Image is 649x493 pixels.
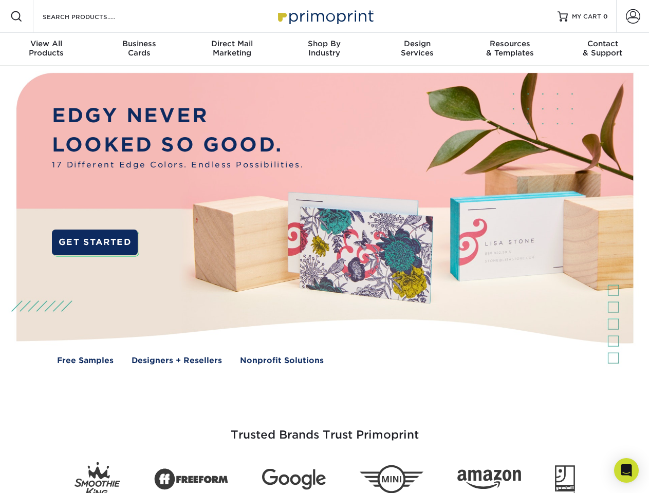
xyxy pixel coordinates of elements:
img: Google [262,469,326,490]
span: 17 Different Edge Colors. Endless Possibilities. [52,159,304,171]
img: Goodwill [555,465,575,493]
div: & Support [557,39,649,58]
h3: Trusted Brands Trust Primoprint [24,404,625,454]
a: Designers + Resellers [132,355,222,367]
a: GET STARTED [52,230,138,255]
span: 0 [603,13,608,20]
span: Business [92,39,185,48]
div: Cards [92,39,185,58]
a: DesignServices [371,33,463,66]
div: Open Intercom Messenger [614,458,639,483]
a: Free Samples [57,355,114,367]
div: Industry [278,39,370,58]
div: & Templates [463,39,556,58]
span: Design [371,39,463,48]
input: SEARCH PRODUCTS..... [42,10,142,23]
span: Resources [463,39,556,48]
img: Primoprint [273,5,376,27]
p: LOOKED SO GOOD. [52,130,304,160]
span: Contact [557,39,649,48]
span: MY CART [572,12,601,21]
span: Direct Mail [186,39,278,48]
a: Shop ByIndustry [278,33,370,66]
a: BusinessCards [92,33,185,66]
div: Marketing [186,39,278,58]
a: Resources& Templates [463,33,556,66]
img: Amazon [457,470,521,489]
div: Services [371,39,463,58]
a: Nonprofit Solutions [240,355,324,367]
p: EDGY NEVER [52,101,304,130]
a: Contact& Support [557,33,649,66]
a: Direct MailMarketing [186,33,278,66]
span: Shop By [278,39,370,48]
